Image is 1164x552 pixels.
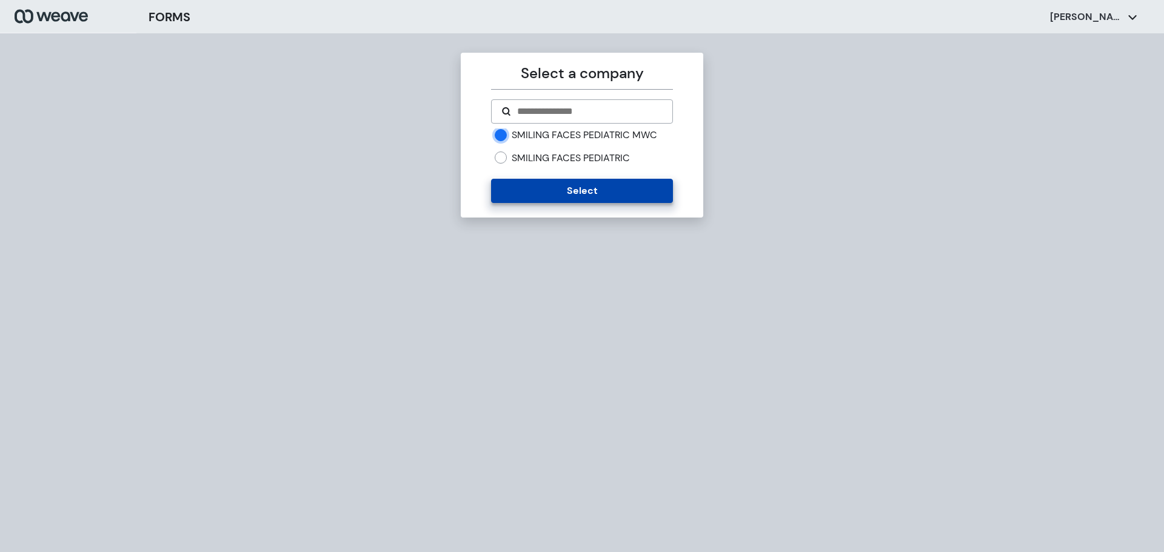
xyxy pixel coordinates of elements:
input: Search [516,104,662,119]
p: Select a company [491,62,672,84]
label: SMILING FACES PEDIATRIC [512,151,630,165]
button: Select [491,179,672,203]
p: [PERSON_NAME] [1050,10,1123,24]
h3: FORMS [149,8,190,26]
label: SMILING FACES PEDIATRIC MWC [512,128,657,142]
